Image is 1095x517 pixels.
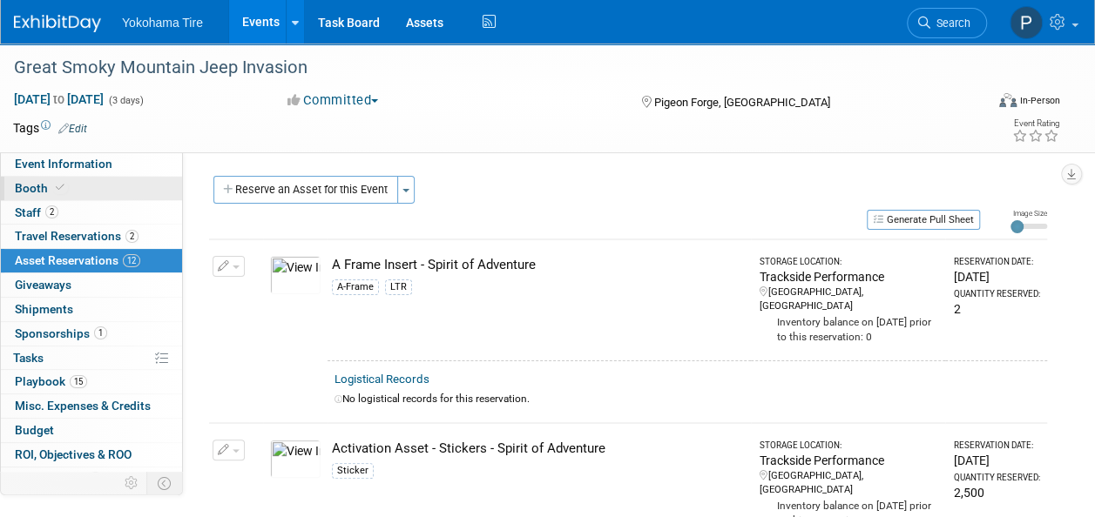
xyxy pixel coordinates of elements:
[14,15,101,32] img: ExhibitDay
[15,374,87,388] span: Playbook
[1,201,182,225] a: Staff2
[760,256,938,268] div: Storage Location:
[332,440,744,458] div: Activation Asset - Stickers - Spirit of Adventure
[760,268,938,285] div: Trackside Performance
[15,472,102,486] span: Attachments
[15,157,112,171] span: Event Information
[760,452,938,469] div: Trackside Performance
[15,278,71,292] span: Giveaways
[107,95,144,106] span: (3 days)
[56,183,64,192] i: Booth reservation complete
[954,440,1040,452] div: Reservation Date:
[213,176,398,204] button: Reserve an Asset for this Event
[13,119,87,137] td: Tags
[760,469,938,497] div: [GEOGRAPHIC_DATA], [GEOGRAPHIC_DATA]
[94,326,107,339] span: 1
[1,394,182,418] a: Misc. Expenses & Credits
[930,17,970,30] span: Search
[332,463,374,479] div: Sticker
[270,256,321,294] img: View Images
[954,472,1040,484] div: Quantity Reserved:
[1,322,182,346] a: Sponsorships1
[1,177,182,200] a: Booth
[147,472,183,494] td: Toggle Event Tabs
[15,302,73,316] span: Shipments
[1012,119,1059,128] div: Event Rating
[13,351,44,365] span: Tasks
[954,300,1040,318] div: 2
[15,423,54,437] span: Budget
[907,8,987,38] a: Search
[15,253,140,267] span: Asset Reservations
[125,230,139,243] span: 2
[45,205,58,218] span: 2
[1,443,182,467] a: ROI, Objectives & ROO
[15,229,139,243] span: Travel Reservations
[332,279,379,295] div: A-Frame
[385,279,412,295] div: LTR
[335,373,429,386] a: Logistical Records
[1,273,182,297] a: Giveaways
[117,472,147,494] td: Personalize Event Tab Strip
[867,210,980,230] button: Generate Pull Sheet
[1011,208,1047,218] div: Image Size
[1,249,182,272] a: Asset Reservations12
[1010,6,1043,39] img: Paris Hull
[58,123,87,135] a: Edit
[281,91,385,110] button: Committed
[332,256,744,274] div: A Frame Insert - Spirit of Adventure
[1,370,182,393] a: Playbook15
[1,152,182,176] a: Event Information
[70,375,87,388] span: 15
[15,326,107,340] span: Sponsorships
[1,225,182,248] a: Travel Reservations2
[13,91,105,107] span: [DATE] [DATE]
[15,399,151,413] span: Misc. Expenses & Credits
[999,93,1017,107] img: Format-Inperson.png
[954,268,1040,285] div: [DATE]
[15,205,58,219] span: Staff
[954,256,1040,268] div: Reservation Date:
[908,91,1060,117] div: Event Format
[1019,94,1060,107] div: In-Person
[760,285,938,313] div: [GEOGRAPHIC_DATA], [GEOGRAPHIC_DATA]
[15,447,132,461] span: ROI, Objectives & ROO
[15,181,68,195] span: Booth
[954,484,1040,501] div: 2,500
[1,298,182,321] a: Shipments
[954,452,1040,469] div: [DATE]
[654,96,830,109] span: Pigeon Forge, [GEOGRAPHIC_DATA]
[1,346,182,370] a: Tasks
[1,419,182,442] a: Budget
[954,288,1040,300] div: Quantity Reserved:
[335,392,1040,406] div: No logistical records for this reservation.
[8,52,970,84] div: Great Smoky Mountain Jeep Invasion
[270,440,321,478] img: View Images
[51,92,67,106] span: to
[123,254,140,267] span: 12
[760,440,938,452] div: Storage Location:
[760,313,938,345] div: Inventory balance on [DATE] prior to this reservation: 0
[122,16,203,30] span: Yokohama Tire
[1,467,182,491] a: Attachments2
[89,472,102,485] span: 2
